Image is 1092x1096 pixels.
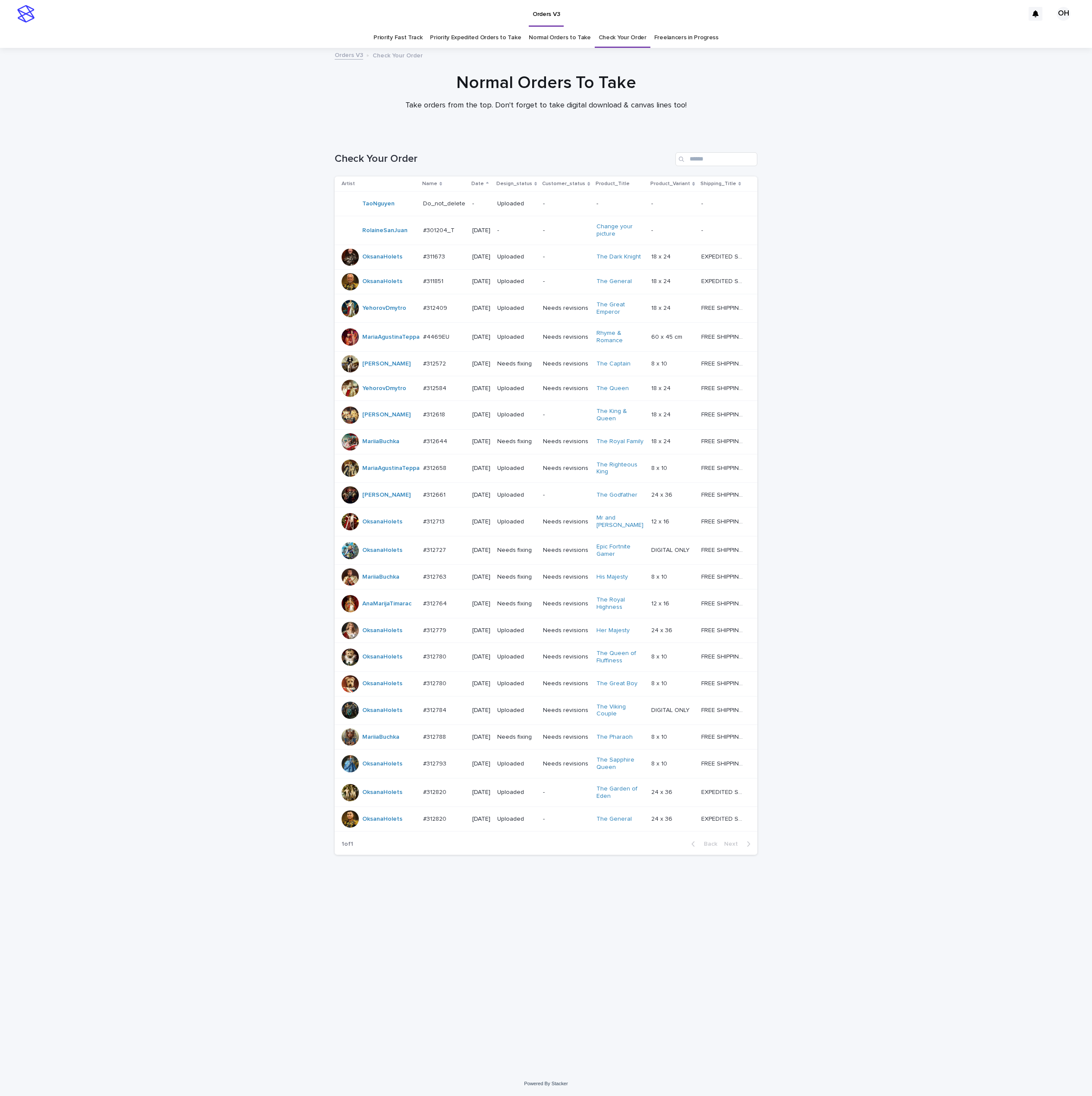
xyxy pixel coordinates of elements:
[701,359,745,368] p: FREE SHIPPING - preview in 1-2 business days, after your approval delivery will take 5-10 b.d.
[472,547,490,554] p: [DATE]
[543,305,589,312] p: Needs revisions
[497,200,536,208] p: Uploaded
[497,734,536,741] p: Needs fixing
[362,465,420,472] a: MariaAgustinaTeppa
[472,334,490,341] p: [DATE]
[599,28,646,48] a: Check Your Order
[423,409,447,419] p: #312618
[596,438,643,445] a: The Royal Family
[362,360,411,368] a: [PERSON_NAME]
[335,778,757,807] tr: OksanaHolets #312820#312820 [DATE]Uploaded-The Garden of Eden 24 x 3624 x 36 EXPEDITED SHIPPING -...
[596,785,645,800] a: The Garden of Eden
[596,491,637,499] a: The Godfather
[596,301,645,316] a: The Great Emperor
[335,323,757,352] tr: MariaAgustinaTeppa #4469EU#4469EU [DATE]UploadedNeeds revisionsRhyme & Romance 60 x 45 cm60 x 45 ...
[423,332,451,341] p: #4469EU
[596,360,631,368] a: The Captain
[335,454,757,483] tr: MariaAgustinaTeppa #312658#312658 [DATE]UploadedNeeds revisionsThe Righteous King 8 x 108 x 10 FR...
[335,216,757,245] tr: RolaineSanJuan #301204_T#301204_T [DATE]--Change your picture -- --
[651,198,655,208] p: -
[596,200,645,208] p: -
[701,598,745,608] p: FREE SHIPPING - preview in 1-2 business days, after your approval delivery will take 5-10 b.d.
[543,360,589,368] p: Needs revisions
[596,543,645,558] a: Epic Fortnite Gamer
[472,253,490,261] p: [DATE]
[423,225,456,234] p: #301204_T
[701,436,745,445] p: FREE SHIPPING - preview in 1-2 business days, after your approval delivery will take 5-10 b.d.
[472,305,490,312] p: [DATE]
[596,461,645,476] a: The Righteous King
[651,409,672,419] p: 18 x 24
[651,598,671,608] p: 12 x 16
[362,438,399,445] a: MariiaBuchka
[701,332,745,341] p: FREE SHIPPING - preview in 1-2 business days, after your approval delivery will take 6-10 busines...
[497,278,536,285] p: Uploaded
[423,490,447,499] p: #312661
[543,680,589,687] p: Needs revisions
[472,653,490,661] p: [DATE]
[596,703,645,718] a: The Viking Couple
[543,411,589,419] p: -
[596,330,645,344] a: Rhyme & Romance
[17,5,35,22] img: stacker-logo-s-only.png
[423,517,446,526] p: #312713
[543,227,589,234] p: -
[543,707,589,714] p: Needs revisions
[524,1081,568,1086] a: Powered By Stacker
[423,463,448,472] p: #312658
[335,696,757,725] tr: OksanaHolets #312784#312784 [DATE]UploadedNeeds revisionsThe Viking Couple DIGITAL ONLYDIGITAL ON...
[373,28,422,48] a: Priority Fast Track
[721,840,757,848] button: Next
[596,816,632,823] a: The General
[543,547,589,554] p: Needs revisions
[472,680,490,687] p: [DATE]
[701,545,745,554] p: FREE SHIPPING - preview in 1-2 business days, after your approval delivery will take 5-10 b.d.
[651,276,672,285] p: 18 x 24
[362,573,399,581] a: MariiaBuchka
[497,253,536,261] p: Uploaded
[596,385,629,392] a: The Queen
[701,225,705,234] p: -
[335,536,757,565] tr: OksanaHolets #312727#312727 [DATE]Needs fixingNeeds revisionsEpic Fortnite Gamer DIGITAL ONLYDIGI...
[543,518,589,526] p: Needs revisions
[430,28,521,48] a: Priority Expedited Orders to Take
[654,28,719,48] a: Freelancers in Progress
[362,253,402,261] a: OksanaHolets
[472,227,490,234] p: [DATE]
[651,625,674,634] p: 24 x 36
[651,303,672,312] p: 18 x 24
[701,732,745,741] p: FREE SHIPPING - preview in 1-2 business days, after your approval delivery will take 5-10 b.d.
[596,734,633,741] a: The Pharaoh
[675,152,757,166] input: Search
[701,759,745,768] p: FREE SHIPPING - preview in 1-2 business days, after your approval delivery will take 5-10 b.d.
[651,787,674,796] p: 24 x 36
[543,438,589,445] p: Needs revisions
[650,179,690,189] p: Product_Variant
[543,627,589,634] p: Needs revisions
[472,627,490,634] p: [DATE]
[335,618,757,642] tr: OksanaHolets #312779#312779 [DATE]UploadedNeeds revisionsHer Majesty 24 x 3624 x 36 FREE SHIPPING...
[542,179,585,189] p: Customer_status
[335,400,757,429] tr: [PERSON_NAME] #312618#312618 [DATE]Uploaded-The King & Queen 18 x 2418 x 24 FREE SHIPPING - previ...
[596,278,632,285] a: The General
[423,252,447,261] p: #311673
[497,760,536,768] p: Uploaded
[701,705,745,714] p: FREE SHIPPING - preview in 1-2 business days, after your approval delivery will take 5-10 b.d.
[335,750,757,778] tr: OksanaHolets #312793#312793 [DATE]UploadedNeeds revisionsThe Sapphire Queen 8 x 108 x 10 FREE SHI...
[335,50,363,60] a: Orders V3
[362,627,402,634] a: OksanaHolets
[335,269,757,294] tr: OksanaHolets #311851#311851 [DATE]Uploaded-The General 18 x 2418 x 24 EXPEDITED SHIPPING - previe...
[701,572,745,581] p: FREE SHIPPING - preview in 1-2 business days, after your approval delivery will take 5-10 b.d.
[596,627,630,634] a: Her Majesty
[596,573,628,581] a: His Majesty
[335,807,757,831] tr: OksanaHolets #312820#312820 [DATE]Uploaded-The General 24 x 3624 x 36 EXPEDITED SHIPPING - previe...
[335,589,757,618] tr: AnaMarijaTimarac #312764#312764 [DATE]Needs fixingNeeds revisionsThe Royal Highness 12 x 1612 x 1...
[362,547,402,554] a: OksanaHolets
[651,383,672,392] p: 18 x 24
[423,198,467,208] p: Do_not_delete
[472,573,490,581] p: [DATE]
[543,200,589,208] p: -
[701,198,705,208] p: -
[335,351,757,376] tr: [PERSON_NAME] #312572#312572 [DATE]Needs fixingNeeds revisionsThe Captain 8 x 108 x 10 FREE SHIPP...
[651,332,684,341] p: 60 x 45 cm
